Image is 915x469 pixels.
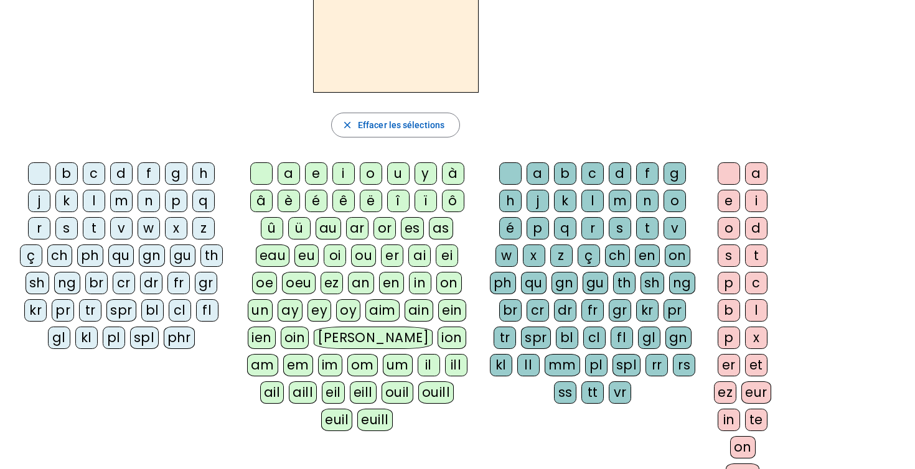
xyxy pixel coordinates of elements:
[294,244,319,267] div: eu
[77,244,103,267] div: ph
[550,244,573,267] div: z
[554,217,576,239] div: q
[305,190,327,212] div: é
[192,162,215,185] div: h
[141,299,164,322] div: bl
[718,327,740,349] div: p
[442,190,464,212] div: ô
[636,190,659,212] div: n
[106,299,136,322] div: spr
[110,217,133,239] div: v
[730,436,756,458] div: on
[415,162,437,185] div: y
[288,217,311,239] div: ü
[611,327,633,349] div: fl
[718,354,740,376] div: er
[527,217,549,239] div: p
[55,190,78,212] div: k
[401,217,424,239] div: es
[170,244,195,267] div: gu
[438,299,466,322] div: ein
[387,162,410,185] div: u
[499,299,522,322] div: br
[436,272,462,294] div: on
[405,299,434,322] div: ain
[103,327,125,349] div: pl
[612,354,641,376] div: spl
[609,162,631,185] div: d
[79,299,101,322] div: tr
[383,354,413,376] div: um
[365,299,400,322] div: aim
[336,299,360,322] div: oy
[342,119,353,131] mat-icon: close
[745,272,767,294] div: c
[55,217,78,239] div: s
[83,190,105,212] div: l
[387,190,410,212] div: î
[636,217,659,239] div: t
[20,244,42,267] div: ç
[583,272,608,294] div: gu
[278,299,303,322] div: ay
[138,217,160,239] div: w
[445,354,467,376] div: ill
[192,217,215,239] div: z
[527,190,549,212] div: j
[545,354,580,376] div: mm
[165,190,187,212] div: p
[113,272,135,294] div: cr
[360,162,382,185] div: o
[248,327,276,349] div: ien
[167,272,190,294] div: fr
[527,162,549,185] div: a
[665,327,692,349] div: gn
[499,190,522,212] div: h
[664,190,686,212] div: o
[521,272,547,294] div: qu
[638,327,660,349] div: gl
[130,327,159,349] div: spl
[415,190,437,212] div: ï
[745,327,767,349] div: x
[305,162,327,185] div: e
[718,272,740,294] div: p
[83,217,105,239] div: t
[26,272,49,294] div: sh
[164,327,195,349] div: phr
[745,299,767,322] div: l
[741,381,771,404] div: eur
[52,299,74,322] div: pr
[418,381,454,404] div: ouill
[165,217,187,239] div: x
[247,354,278,376] div: am
[438,327,466,349] div: ion
[521,327,551,349] div: spr
[54,272,80,294] div: ng
[332,190,355,212] div: ê
[196,299,218,322] div: fl
[351,244,376,267] div: ou
[318,354,342,376] div: im
[85,272,108,294] div: br
[718,244,740,267] div: s
[578,244,600,267] div: ç
[321,409,352,431] div: euil
[640,272,664,294] div: sh
[418,354,440,376] div: il
[664,217,686,239] div: v
[554,381,576,404] div: ss
[165,162,187,185] div: g
[718,409,740,431] div: in
[645,354,668,376] div: rr
[664,162,686,185] div: g
[673,354,695,376] div: rs
[316,217,341,239] div: au
[48,327,70,349] div: gl
[581,190,604,212] div: l
[745,162,767,185] div: a
[282,272,316,294] div: oeu
[745,409,767,431] div: te
[718,190,740,212] div: e
[28,190,50,212] div: j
